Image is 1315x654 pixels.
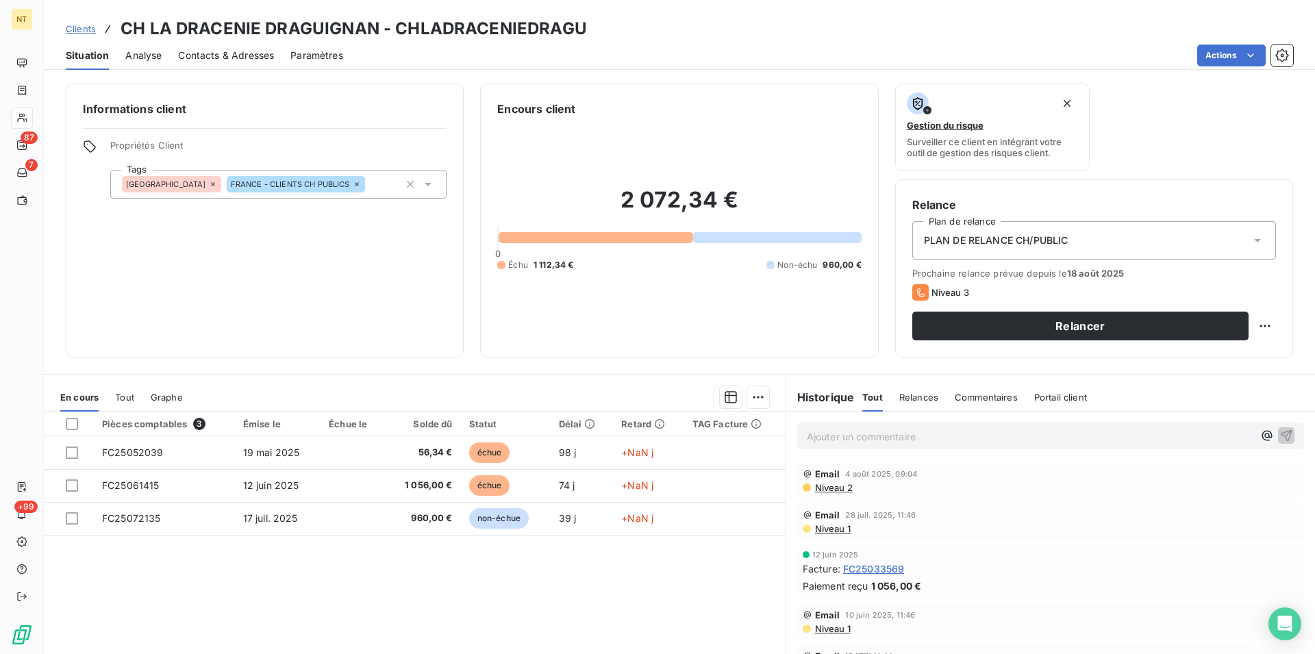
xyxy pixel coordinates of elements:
[814,623,851,634] span: Niveau 1
[11,134,32,156] a: 87
[121,16,587,41] h3: CH LA DRACENIE DRAGUIGNAN - CHLADRACENIEDRAGU
[803,562,840,576] span: Facture :
[495,248,501,259] span: 0
[14,501,38,513] span: +99
[692,418,777,429] div: TAG Facture
[102,447,164,458] span: FC25052039
[559,512,577,524] span: 39 j
[11,162,32,184] a: 7
[621,512,653,524] span: +NaN j
[1197,45,1266,66] button: Actions
[812,551,859,559] span: 12 juin 2025
[243,479,299,491] span: 12 juin 2025
[25,159,38,171] span: 7
[329,418,377,429] div: Échue le
[871,579,922,593] span: 1 056,00 €
[814,482,853,493] span: Niveau 2
[559,479,575,491] span: 74 j
[66,23,96,34] span: Clients
[497,186,861,227] h2: 2 072,34 €
[231,180,350,188] span: FRANCE - CLIENTS CH PUBLICS
[815,609,840,620] span: Email
[534,259,574,271] span: 1 112,34 €
[931,287,969,298] span: Niveau 3
[621,447,653,458] span: +NaN j
[60,392,99,403] span: En cours
[469,475,510,496] span: échue
[11,624,33,646] img: Logo LeanPay
[115,392,134,403] span: Tout
[815,510,840,520] span: Email
[125,49,162,62] span: Analyse
[777,259,817,271] span: Non-échu
[66,49,109,62] span: Situation
[845,611,915,619] span: 10 juin 2025, 11:46
[178,49,274,62] span: Contacts & Adresses
[559,447,577,458] span: 98 j
[786,389,855,405] h6: Historique
[815,468,840,479] span: Email
[290,49,343,62] span: Paramètres
[11,8,33,30] div: NT
[394,446,453,460] span: 56,34 €
[1268,607,1301,640] div: Open Intercom Messenger
[243,512,298,524] span: 17 juil. 2025
[559,418,605,429] div: Délai
[365,178,376,190] input: Ajouter une valeur
[862,392,883,403] span: Tout
[102,418,227,430] div: Pièces comptables
[83,101,447,117] h6: Informations client
[912,312,1249,340] button: Relancer
[823,259,861,271] span: 960,00 €
[907,136,1079,158] span: Surveiller ce client en intégrant votre outil de gestion des risques client.
[845,470,917,478] span: 4 août 2025, 09:04
[508,259,528,271] span: Échu
[1067,268,1125,279] span: 18 août 2025
[621,418,675,429] div: Retard
[66,22,96,36] a: Clients
[924,234,1068,247] span: PLAN DE RELANCE CH/PUBLIC
[912,197,1276,213] h6: Relance
[193,418,205,430] span: 3
[394,418,453,429] div: Solde dû
[497,101,575,117] h6: Encours client
[907,120,984,131] span: Gestion du risque
[102,479,160,491] span: FC25061415
[845,511,916,519] span: 28 juil. 2025, 11:46
[1034,392,1087,403] span: Portail client
[814,523,851,534] span: Niveau 1
[243,447,300,458] span: 19 mai 2025
[394,479,453,492] span: 1 056,00 €
[469,508,529,529] span: non-échue
[912,268,1276,279] span: Prochaine relance prévue depuis le
[621,479,653,491] span: +NaN j
[469,418,542,429] div: Statut
[102,512,161,524] span: FC25072135
[469,442,510,463] span: échue
[394,512,453,525] span: 960,00 €
[110,140,447,159] span: Propriétés Client
[803,579,868,593] span: Paiement reçu
[843,562,905,576] span: FC25033569
[955,392,1018,403] span: Commentaires
[21,131,38,144] span: 87
[895,84,1090,171] button: Gestion du risqueSurveiller ce client en intégrant votre outil de gestion des risques client.
[243,418,313,429] div: Émise le
[126,180,206,188] span: [GEOGRAPHIC_DATA]
[151,392,183,403] span: Graphe
[899,392,938,403] span: Relances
